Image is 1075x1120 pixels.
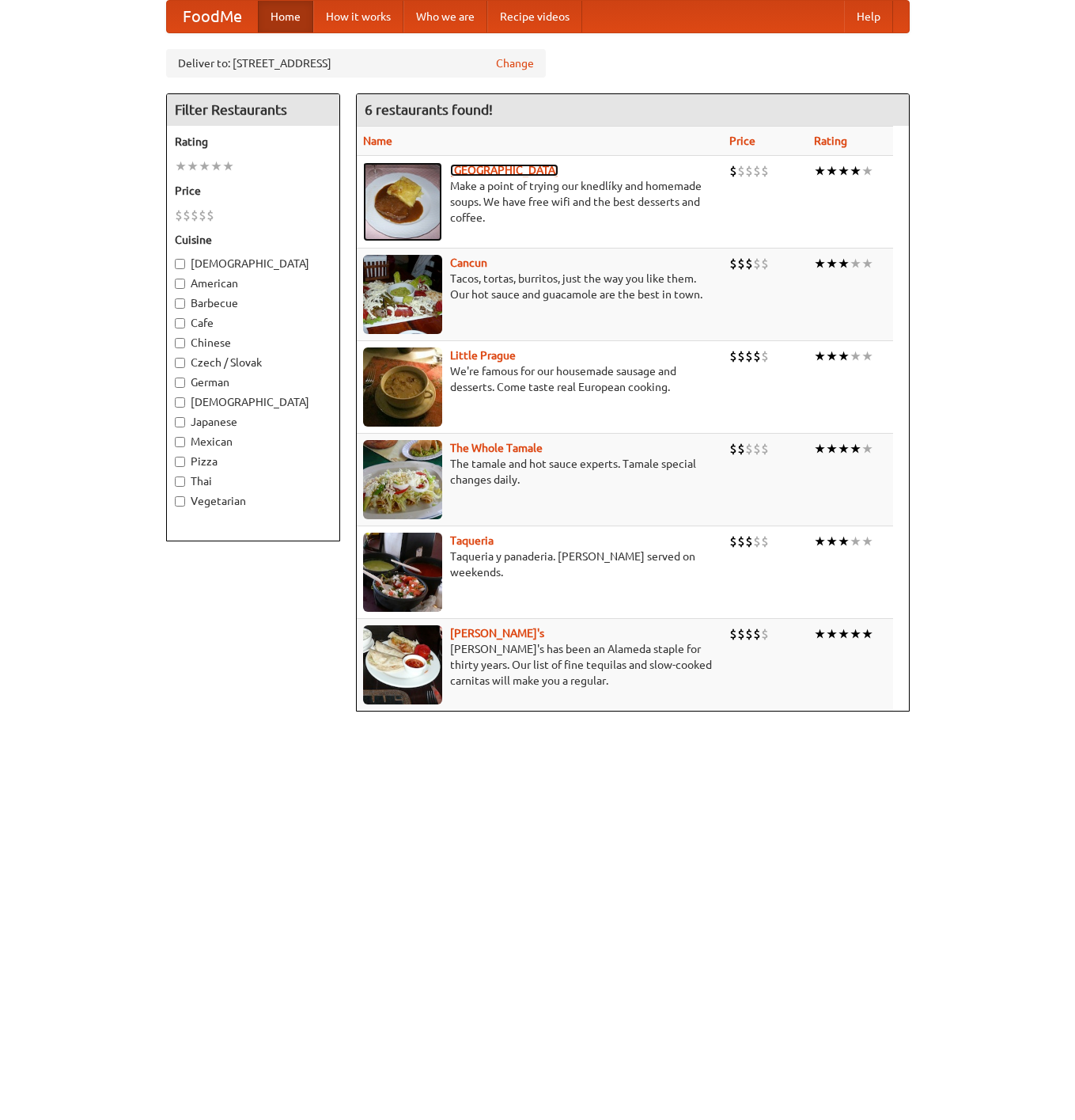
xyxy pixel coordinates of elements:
[850,347,861,365] li: ★
[258,1,313,32] a: Home
[175,374,331,390] label: German
[814,135,847,147] a: Rating
[175,414,331,430] label: Japanese
[729,347,737,365] li: $
[761,347,769,365] li: $
[850,440,861,457] li: ★
[838,440,850,457] li: ★
[850,625,861,643] li: ★
[838,625,850,643] li: ★
[450,349,516,362] a: Little Prague
[175,493,331,509] label: Vegetarian
[175,473,331,489] label: Thai
[222,158,234,175] li: ★
[737,162,745,180] li: $
[403,1,487,32] a: Who we are
[175,338,185,348] input: Chinese
[814,347,826,365] li: ★
[175,207,183,224] li: $
[175,457,185,467] input: Pizza
[850,533,861,550] li: ★
[363,533,442,612] img: taqueria.jpg
[175,335,331,351] label: Chinese
[450,627,544,640] a: [PERSON_NAME]'s
[210,158,222,175] li: ★
[753,347,761,365] li: $
[861,162,873,180] li: ★
[737,533,745,550] li: $
[737,255,745,272] li: $
[175,259,185,269] input: [DEMOGRAPHIC_DATA]
[175,437,185,447] input: Mexican
[753,625,761,643] li: $
[183,207,191,224] li: $
[175,417,185,427] input: Japanese
[363,440,442,519] img: wholetamale.jpg
[814,255,826,272] li: ★
[175,295,331,311] label: Barbecue
[737,625,745,643] li: $
[175,315,331,331] label: Cafe
[175,279,185,289] input: American
[814,440,826,457] li: ★
[826,625,838,643] li: ★
[363,162,442,241] img: czechpoint.jpg
[175,298,185,309] input: Barbecue
[761,255,769,272] li: $
[166,49,546,78] div: Deliver to: [STREET_ADDRESS]
[761,625,769,643] li: $
[175,232,331,248] h5: Cuisine
[861,533,873,550] li: ★
[729,135,755,147] a: Price
[199,207,206,224] li: $
[175,158,187,175] li: ★
[450,534,494,547] a: Taqueria
[487,1,582,32] a: Recipe videos
[753,162,761,180] li: $
[745,533,753,550] li: $
[175,275,331,291] label: American
[729,255,737,272] li: $
[175,378,185,388] input: German
[175,454,331,469] label: Pizza
[814,625,826,643] li: ★
[745,162,753,180] li: $
[838,347,850,365] li: ★
[745,255,753,272] li: $
[753,255,761,272] li: $
[838,255,850,272] li: ★
[167,94,339,126] h4: Filter Restaurants
[191,207,199,224] li: $
[496,55,534,71] a: Change
[175,394,331,410] label: [DEMOGRAPHIC_DATA]
[199,158,210,175] li: ★
[745,347,753,365] li: $
[363,255,442,334] img: cancun.jpg
[838,533,850,550] li: ★
[363,549,717,580] p: Taqueria y panaderia. [PERSON_NAME] served on weekends.
[861,347,873,365] li: ★
[745,440,753,457] li: $
[175,256,331,271] label: [DEMOGRAPHIC_DATA]
[175,476,185,487] input: Thai
[745,625,753,643] li: $
[450,442,543,454] a: The Whole Tamale
[175,183,331,199] h5: Price
[861,255,873,272] li: ★
[826,162,838,180] li: ★
[175,397,185,408] input: [DEMOGRAPHIC_DATA]
[175,355,331,370] label: Czech / Slovak
[363,347,442,427] img: littleprague.jpg
[175,496,185,507] input: Vegetarian
[450,256,487,269] a: Cancun
[363,271,717,302] p: Tacos, tortas, burritos, just the way you like them. Our hot sauce and guacamole are the best in ...
[729,533,737,550] li: $
[450,164,558,177] b: [GEOGRAPHIC_DATA]
[737,440,745,457] li: $
[753,533,761,550] li: $
[826,440,838,457] li: ★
